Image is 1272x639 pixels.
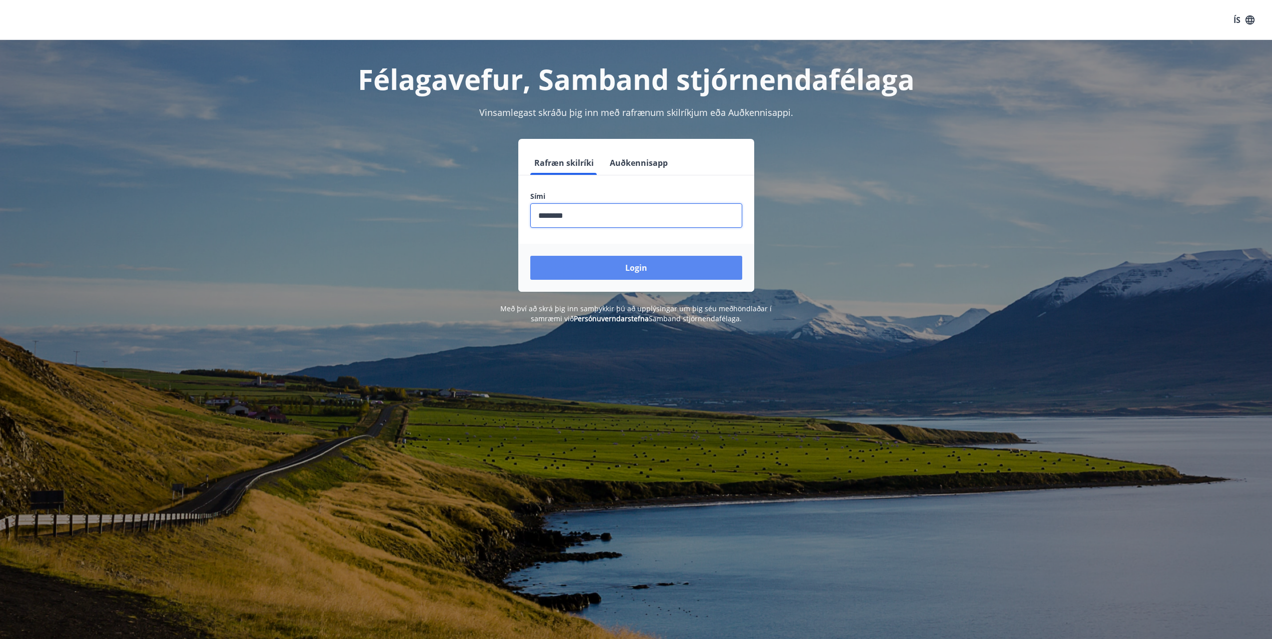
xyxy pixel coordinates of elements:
span: Vinsamlegast skráðu þig inn með rafrænum skilríkjum eða Auðkennisappi. [479,106,793,118]
a: Persónuverndarstefna [574,314,649,323]
button: Auðkennisapp [606,151,672,175]
label: Sími [530,191,742,201]
button: Rafræn skilríki [530,151,598,175]
button: Login [530,256,742,280]
span: Með því að skrá þig inn samþykkir þú að upplýsingar um þig séu meðhöndlaðar í samræmi við Samband... [500,304,772,323]
h1: Félagavefur, Samband stjórnendafélaga [288,60,984,98]
button: ÍS [1228,11,1260,29]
